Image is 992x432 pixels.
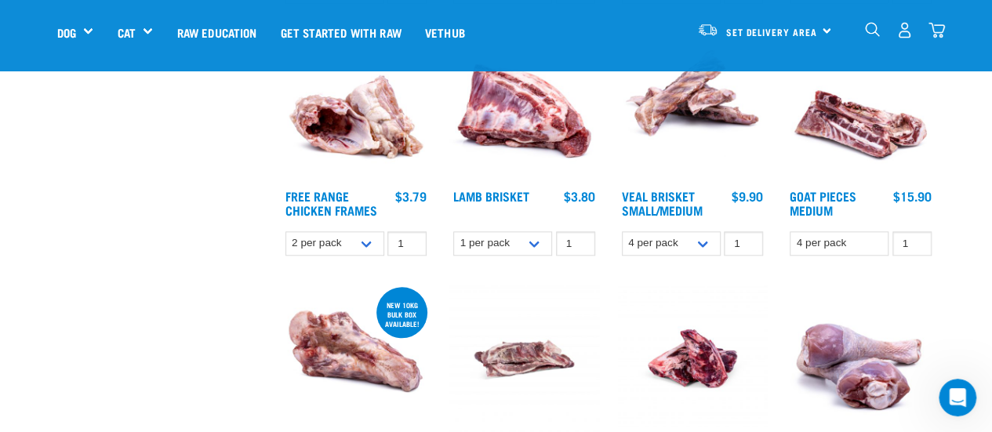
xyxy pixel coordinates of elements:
[928,22,945,38] img: home-icon@2x.png
[896,22,913,38] img: user.png
[387,231,427,256] input: 1
[165,1,268,64] a: Raw Education
[285,192,377,213] a: Free Range Chicken Frames
[269,1,413,64] a: Get started with Raw
[697,23,718,37] img: van-moving.png
[732,189,763,203] div: $9.90
[724,231,763,256] input: 1
[449,32,599,182] img: 1240 Lamb Brisket Pieces 01
[618,32,768,182] img: 1207 Veal Brisket 4pp 01
[395,189,427,203] div: $3.79
[564,189,595,203] div: $3.80
[790,192,856,213] a: Goat Pieces Medium
[622,192,703,213] a: Veal Brisket Small/Medium
[892,231,932,256] input: 1
[939,379,976,416] iframe: Intercom live chat
[282,32,431,182] img: 1236 Chicken Frame Turks 01
[893,189,932,203] div: $15.90
[453,192,529,199] a: Lamb Brisket
[117,24,135,42] a: Cat
[413,1,477,64] a: Vethub
[726,29,817,34] span: Set Delivery Area
[57,24,76,42] a: Dog
[376,293,427,336] div: new 10kg bulk box available!
[865,22,880,37] img: home-icon-1@2x.png
[786,32,936,182] img: 1197 Goat Pieces Medium 01
[556,231,595,256] input: 1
